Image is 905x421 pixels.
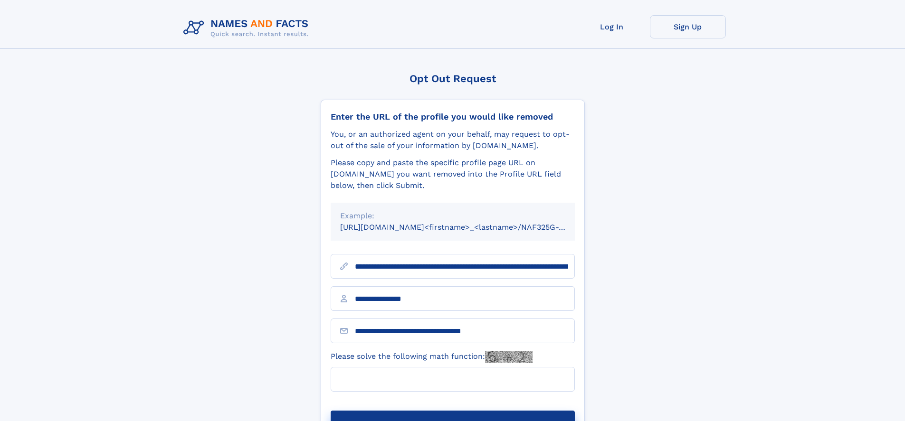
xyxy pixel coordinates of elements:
[650,15,726,38] a: Sign Up
[331,351,533,363] label: Please solve the following math function:
[331,157,575,191] div: Please copy and paste the specific profile page URL on [DOMAIN_NAME] you want removed into the Pr...
[331,129,575,151] div: You, or an authorized agent on your behalf, may request to opt-out of the sale of your informatio...
[340,210,565,222] div: Example:
[574,15,650,38] a: Log In
[331,112,575,122] div: Enter the URL of the profile you would like removed
[340,223,593,232] small: [URL][DOMAIN_NAME]<firstname>_<lastname>/NAF325G-xxxxxxxx
[180,15,316,41] img: Logo Names and Facts
[321,73,585,84] div: Opt Out Request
